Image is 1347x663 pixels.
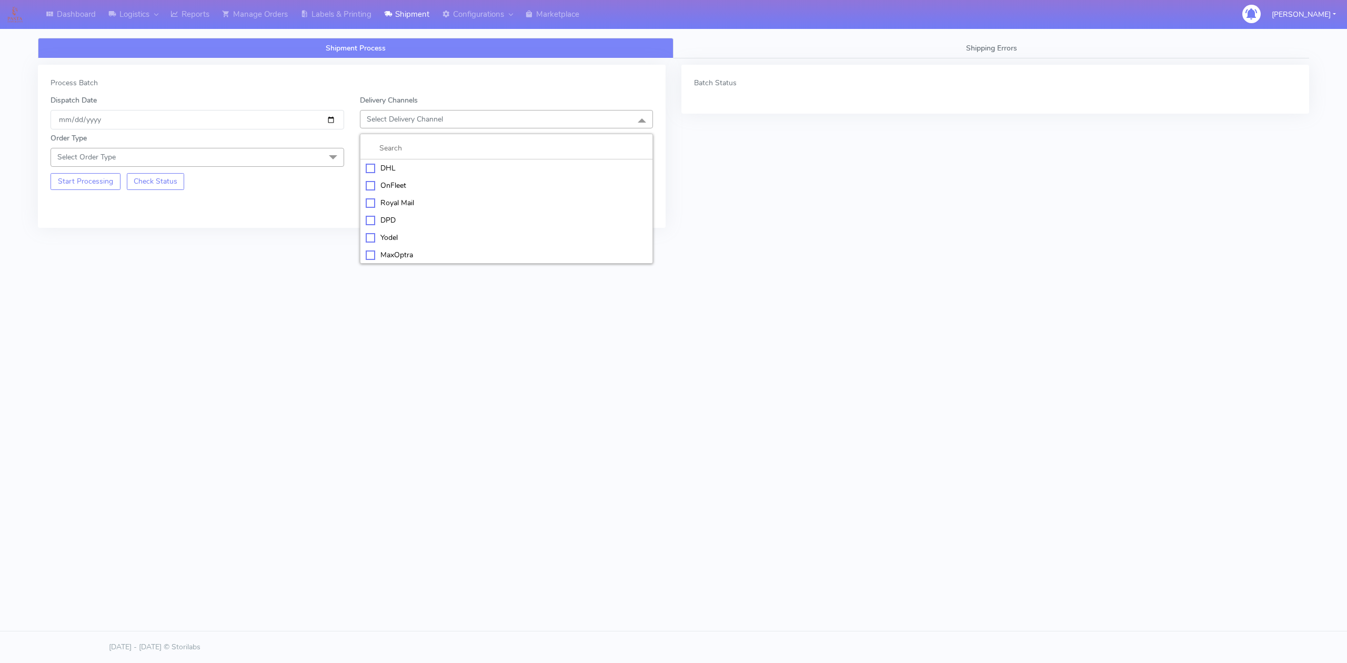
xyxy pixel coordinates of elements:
input: multiselect-search [366,143,648,154]
span: Shipping Errors [966,43,1017,53]
label: Dispatch Date [51,95,97,106]
div: DHL [366,163,648,174]
div: Yodel [366,232,648,243]
div: Royal Mail [366,197,648,208]
button: Check Status [127,173,185,190]
span: Select Delivery Channel [367,114,443,124]
div: Process Batch [51,77,653,88]
div: OnFleet [366,180,648,191]
div: MaxOptra [366,249,648,260]
span: Select Order Type [57,152,116,162]
button: [PERSON_NAME] [1264,4,1344,25]
label: Delivery Channels [360,95,418,106]
div: DPD [366,215,648,226]
span: Shipment Process [326,43,386,53]
button: Start Processing [51,173,120,190]
label: Order Type [51,133,87,144]
ul: Tabs [38,38,1309,58]
div: Batch Status [694,77,1296,88]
